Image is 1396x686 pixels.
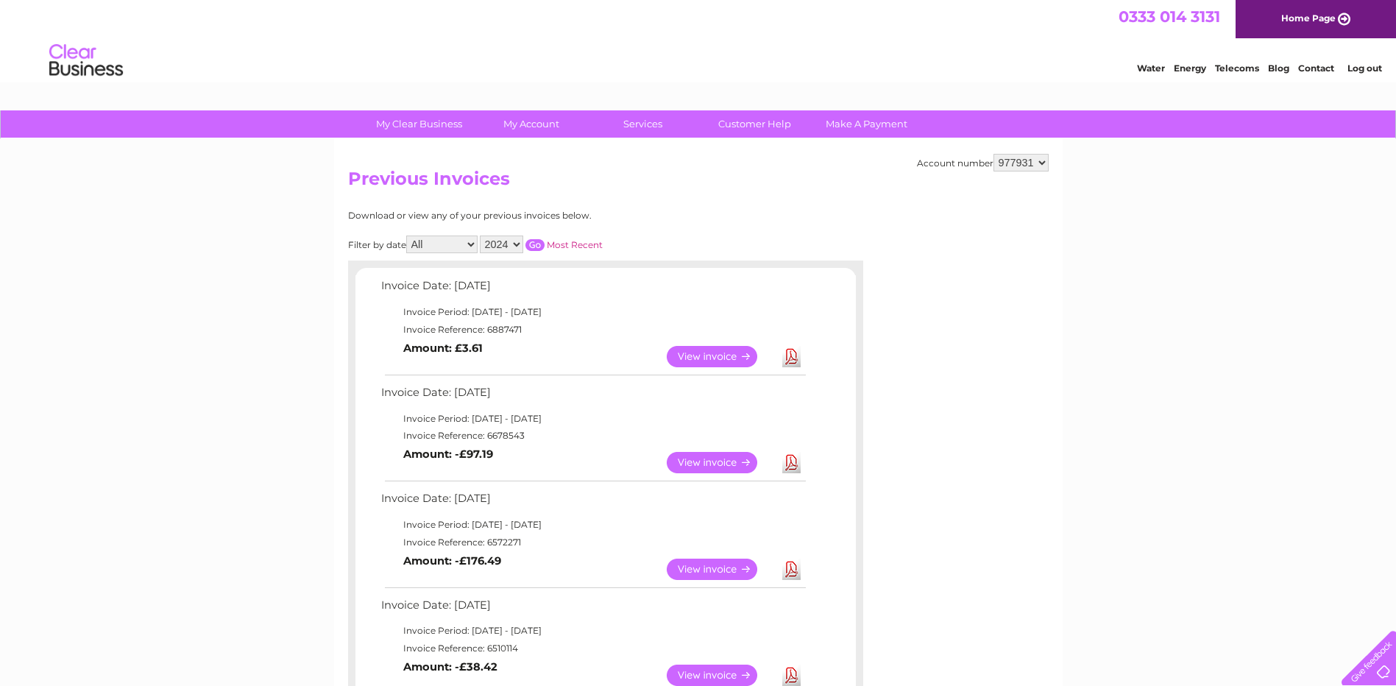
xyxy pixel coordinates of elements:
[1137,63,1165,74] a: Water
[358,110,480,138] a: My Clear Business
[1215,63,1259,74] a: Telecoms
[378,595,808,623] td: Invoice Date: [DATE]
[378,489,808,516] td: Invoice Date: [DATE]
[782,665,801,686] a: Download
[667,559,775,580] a: View
[378,276,808,303] td: Invoice Date: [DATE]
[403,554,501,567] b: Amount: -£176.49
[694,110,815,138] a: Customer Help
[667,452,775,473] a: View
[378,427,808,445] td: Invoice Reference: 6678543
[806,110,927,138] a: Make A Payment
[348,236,734,253] div: Filter by date
[667,665,775,686] a: View
[403,660,497,673] b: Amount: -£38.42
[348,169,1049,197] h2: Previous Invoices
[378,321,808,339] td: Invoice Reference: 6887471
[49,38,124,83] img: logo.png
[782,452,801,473] a: Download
[378,303,808,321] td: Invoice Period: [DATE] - [DATE]
[378,410,808,428] td: Invoice Period: [DATE] - [DATE]
[378,534,808,551] td: Invoice Reference: 6572271
[378,516,808,534] td: Invoice Period: [DATE] - [DATE]
[1174,63,1206,74] a: Energy
[782,559,801,580] a: Download
[1298,63,1334,74] a: Contact
[378,622,808,640] td: Invoice Period: [DATE] - [DATE]
[582,110,704,138] a: Services
[917,154,1049,171] div: Account number
[348,211,734,221] div: Download or view any of your previous invoices below.
[351,8,1046,71] div: Clear Business is a trading name of Verastar Limited (registered in [GEOGRAPHIC_DATA] No. 3667643...
[470,110,592,138] a: My Account
[403,448,493,461] b: Amount: -£97.19
[667,346,775,367] a: View
[782,346,801,367] a: Download
[1347,63,1382,74] a: Log out
[1268,63,1289,74] a: Blog
[403,342,483,355] b: Amount: £3.61
[378,640,808,657] td: Invoice Reference: 6510114
[378,383,808,410] td: Invoice Date: [DATE]
[547,239,603,250] a: Most Recent
[1119,7,1220,26] a: 0333 014 3131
